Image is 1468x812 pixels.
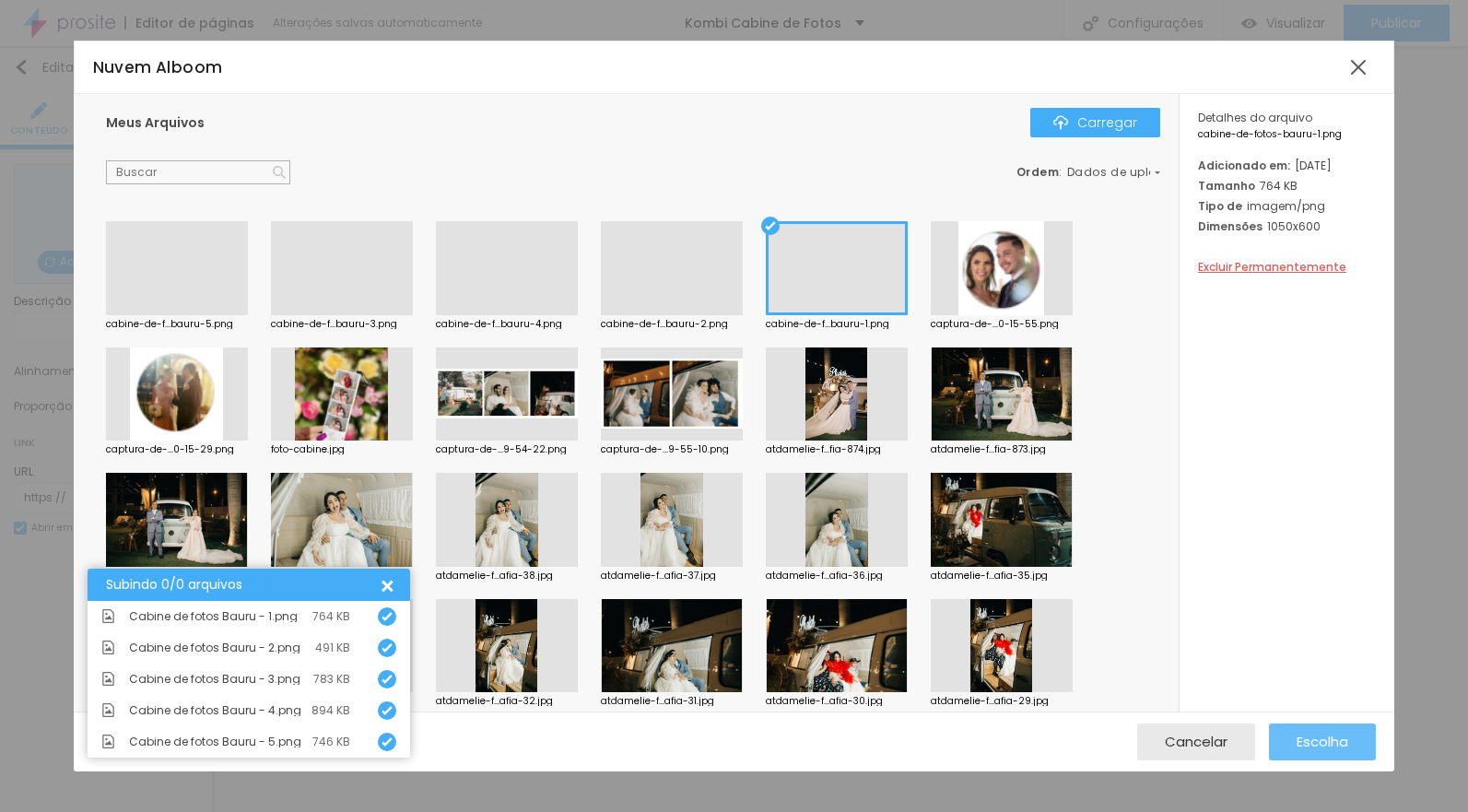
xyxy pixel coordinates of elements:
[601,442,729,456] font: captura-de-...9-55-10.png
[101,609,115,623] img: Ícone
[1198,158,1290,173] font: Adicionado em:
[101,672,115,686] img: Ícone
[1198,218,1262,234] font: Dimensões
[1165,732,1227,751] font: Cancelar
[129,640,300,655] font: Cabine de fotos Bauru - 2.png
[436,694,553,708] font: atdamelie-f...afia-32.jpg
[312,734,350,749] font: 746 KB
[1059,164,1063,180] font: :
[436,442,567,456] font: captura-de-...9-54-22.png
[382,611,393,622] img: Ícone
[271,317,397,331] font: cabine-de-f...bauru-3.png
[129,608,298,624] font: Cabine de fotos Bauru - 1.png
[1269,724,1376,760] button: Escolha
[931,317,1059,331] font: captura-de-...0-15-55.png
[382,705,393,716] img: Ícone
[313,671,350,687] font: 783 KB
[766,317,889,331] font: cabine-de-f...bauru-1.png
[1260,178,1298,194] font: 764 KB
[1053,115,1068,130] img: Ícone
[129,734,301,749] font: Cabine de fotos Bauru - 5.png
[931,442,1046,456] font: atdamelie-f...fia-873.jpg
[1137,724,1255,760] button: Cancelar
[382,674,393,685] img: Ícone
[1198,127,1342,141] font: cabine-de-fotos-bauru-1.png
[766,569,883,583] font: atdamelie-f...afia-36.jpg
[766,442,881,456] font: atdamelie-f...fia-874.jpg
[1247,198,1325,214] font: imagem/png
[436,317,562,331] font: cabine-de-f...bauru-4.png
[436,569,553,583] font: atdamelie-f...afia-38.jpg
[382,642,393,653] img: Ícone
[311,702,350,718] font: 894 KB
[1198,110,1312,125] font: Detalhes do arquivo
[106,317,233,331] font: cabine-de-f...bauru-5.png
[101,703,115,717] img: Ícone
[129,671,300,687] font: Cabine de fotos Bauru - 3.png
[101,735,115,748] img: Ícone
[1067,164,1174,180] font: Dados de upload
[1198,178,1255,194] font: Tamanho
[1016,164,1060,180] font: Ordem
[1077,113,1137,132] font: Carregar
[1030,108,1160,137] button: ÍconeCarregar
[382,736,393,747] img: Ícone
[315,640,350,655] font: 491 KB
[1198,198,1242,214] font: Tipo de
[271,442,345,456] font: foto-cabine.jpg
[1295,158,1332,173] font: [DATE]
[1198,259,1346,275] font: Excluir Permanentemente
[601,569,716,583] font: atdamelie-f...afia-37.jpg
[601,317,728,331] font: cabine-de-f...bauru-2.png
[106,160,290,184] input: Buscar
[106,442,234,456] font: captura-de-...0-15-29.png
[273,166,286,179] img: Ícone
[101,641,115,654] img: Ícone
[1267,218,1321,234] font: 1050x600
[1297,732,1348,751] font: Escolha
[931,694,1049,708] font: atdamelie-f...afia-29.jpg
[766,694,883,708] font: atdamelie-f...afia-30.jpg
[601,694,714,708] font: atdamelie-f...afia-31.jpg
[93,56,223,78] font: Nuvem Alboom
[106,113,205,132] font: Meus Arquivos
[106,575,242,594] font: Subindo 0/0 arquivos
[931,569,1048,583] font: atdamelie-f...afia-35.jpg
[312,608,350,624] font: 764 KB
[129,702,301,718] font: Cabine de fotos Bauru - 4.png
